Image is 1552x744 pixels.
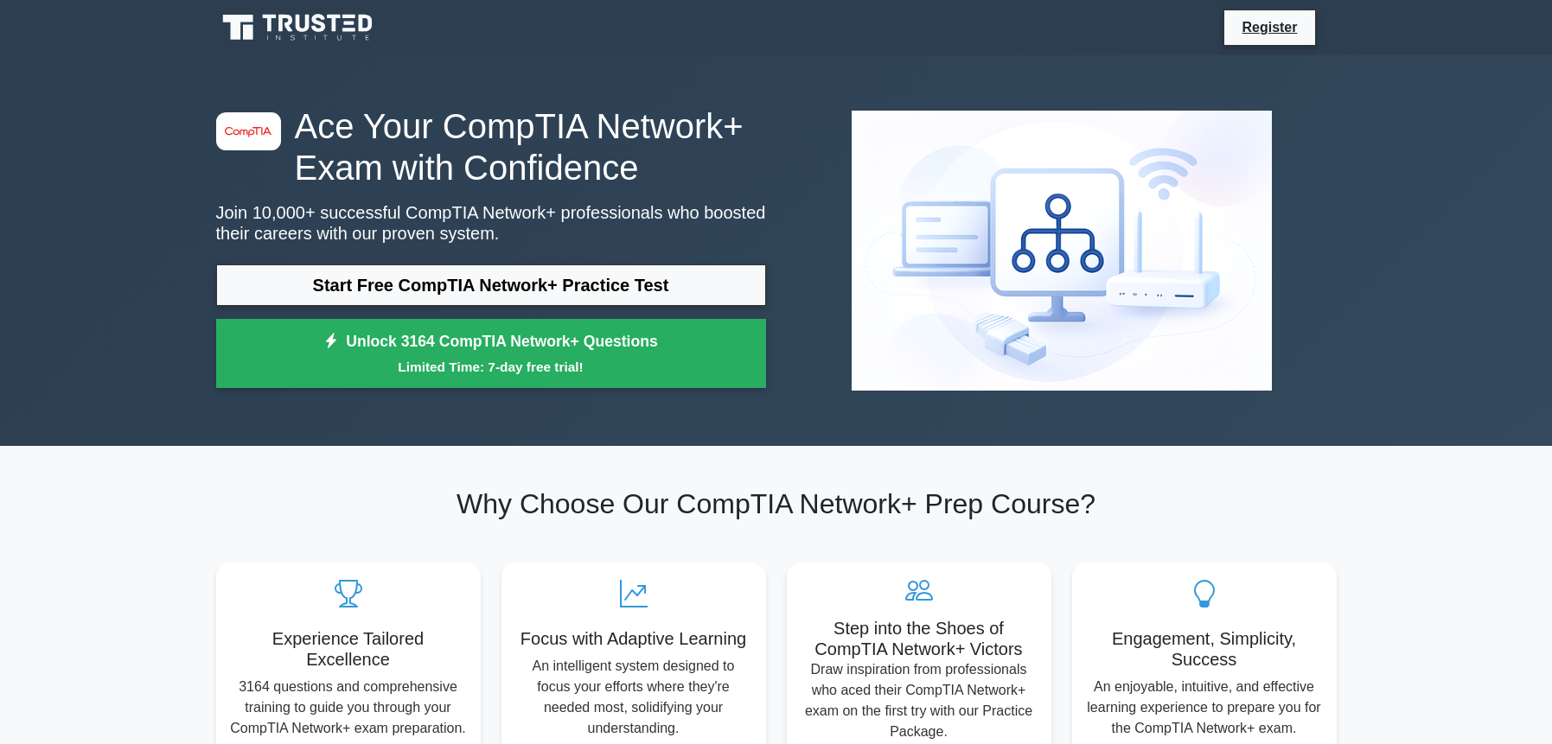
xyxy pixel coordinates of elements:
img: CompTIA Network+ Preview [838,97,1286,404]
p: An enjoyable, intuitive, and effective learning experience to prepare you for the CompTIA Network... [1086,677,1323,739]
h5: Engagement, Simplicity, Success [1086,628,1323,670]
p: An intelligent system designed to focus your efforts where they're needed most, solidifying your ... [515,656,752,739]
a: Register [1231,16,1307,38]
p: 3164 questions and comprehensive training to guide you through your CompTIA Network+ exam prepara... [230,677,467,739]
h1: Ace Your CompTIA Network+ Exam with Confidence [216,105,766,188]
h5: Experience Tailored Excellence [230,628,467,670]
a: Start Free CompTIA Network+ Practice Test [216,264,766,306]
small: Limited Time: 7-day free trial! [238,357,744,377]
p: Join 10,000+ successful CompTIA Network+ professionals who boosted their careers with our proven ... [216,202,766,244]
a: Unlock 3164 CompTIA Network+ QuestionsLimited Time: 7-day free trial! [216,319,766,388]
h5: Step into the Shoes of CompTIA Network+ Victors [801,618,1038,659]
h5: Focus with Adaptive Learning [515,628,752,649]
p: Draw inspiration from professionals who aced their CompTIA Network+ exam on the first try with ou... [801,659,1038,742]
h2: Why Choose Our CompTIA Network+ Prep Course? [216,487,1337,520]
